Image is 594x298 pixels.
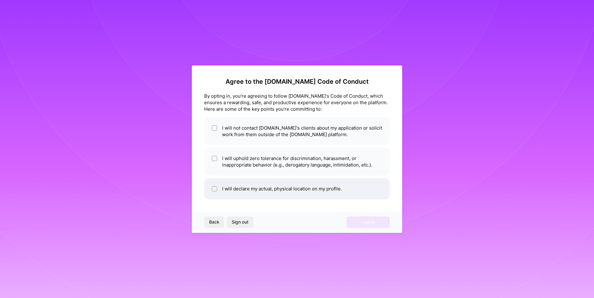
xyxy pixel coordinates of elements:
li: I will uphold zero tolerance for discrimination, harassment, or inappropriate behavior (e.g., der... [204,148,390,176]
h2: Agree to the [DOMAIN_NAME] Code of Conduct [204,78,390,85]
button: Sign out [227,216,253,228]
li: I will not contact [DOMAIN_NAME]'s clients about my application or solicit work from them outside... [204,117,390,145]
span: Sign out [232,219,248,225]
span: Back [209,219,219,225]
div: By opting in, you're agreeing to follow [DOMAIN_NAME]'s Code of Conduct, which ensures a rewardin... [204,93,390,112]
button: Back [204,216,224,228]
li: I will declare my actual, physical location on my profile. [204,178,390,199]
